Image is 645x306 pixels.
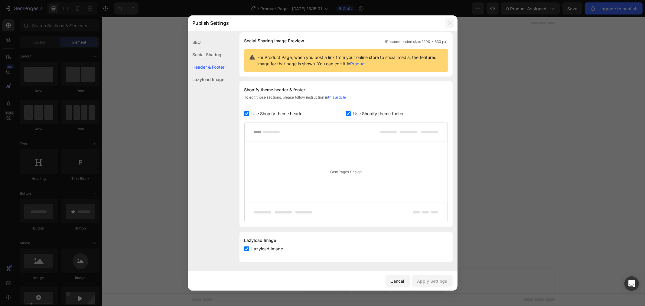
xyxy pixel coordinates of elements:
[188,36,225,48] div: SEO
[252,245,283,252] span: Lazyload Image
[244,37,305,44] span: Social Sharing Image Preview
[294,269,339,275] span: then drag & drop elements
[253,269,285,275] span: from URL or image
[188,61,225,73] div: Header & Footer
[386,275,410,287] button: Cancel
[188,73,225,86] div: Lazyload Image
[385,39,448,44] span: (Recommended size: 1200 x 630 px)
[188,48,225,61] div: Social Sharing
[391,278,405,284] div: Cancel
[244,86,448,93] div: Shopify theme header & footer
[624,276,639,291] div: Open Intercom Messenger
[252,110,304,117] span: Use Shopify theme header
[257,248,286,254] span: Add section
[298,262,335,268] div: Add blank section
[254,262,286,268] div: Generate layout
[244,237,448,244] div: Lazyload Image
[204,269,245,275] span: inspired by CRO experts
[244,95,448,105] div: To edit those sections, please follow instruction in
[412,275,453,287] button: Apply Settings
[350,61,366,66] a: Product
[258,54,443,67] span: For Product Page, when you post a link from your online store to social media, the featured image...
[245,142,448,203] div: GemPages Design
[328,95,346,99] a: this article
[353,110,404,117] span: Use Shopify theme footer
[188,15,442,31] div: Publish Settings
[196,12,347,239] img: gempages_491403454351148058-7f5a7ba5-6c88-4318-9fd7-70da13dcef89.webp
[417,278,448,284] div: Apply Settings
[207,262,243,268] div: Choose templates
